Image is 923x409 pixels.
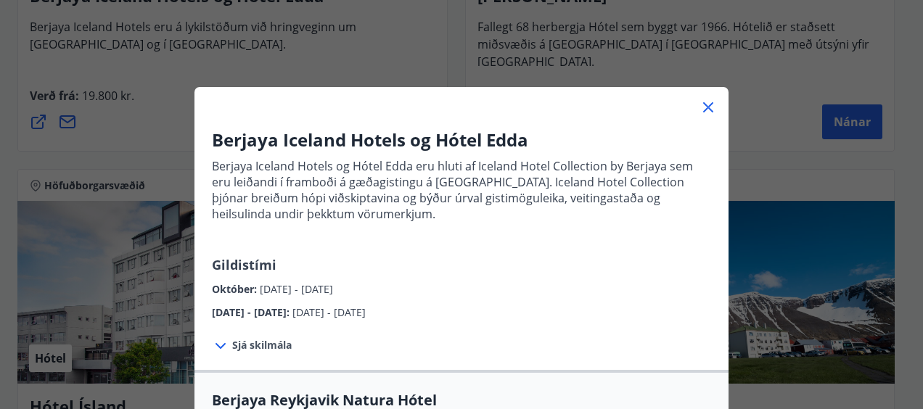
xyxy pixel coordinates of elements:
span: [DATE] - [DATE] [292,305,366,319]
span: Sjá skilmála [232,338,292,352]
span: [DATE] - [DATE] : [212,305,292,319]
span: Október : [212,282,260,296]
p: Berjaya Iceland Hotels og Hótel Edda eru hluti af Iceland Hotel Collection by Berjaya sem eru lei... [212,158,711,222]
span: Gildistími [212,256,276,273]
h3: Berjaya Iceland Hotels og Hótel Edda [212,128,711,152]
span: [DATE] - [DATE] [260,282,333,296]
